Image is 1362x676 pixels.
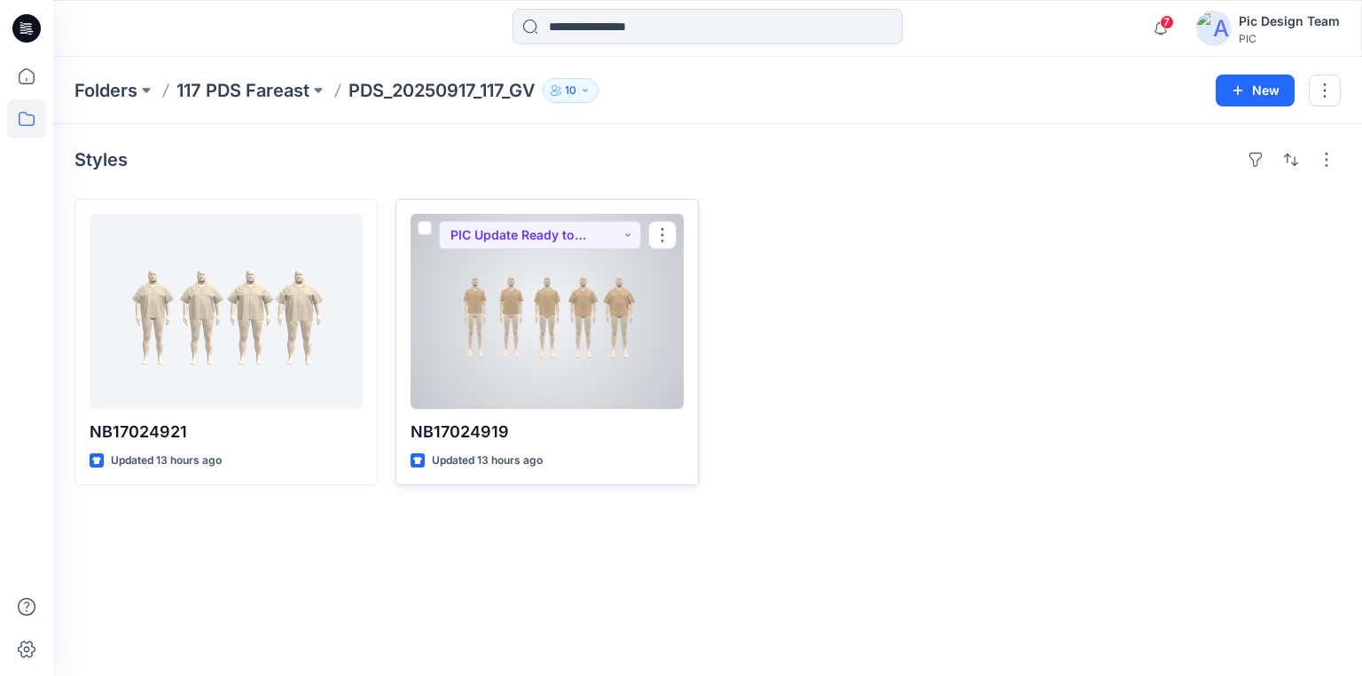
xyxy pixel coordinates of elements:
[74,78,137,103] a: Folders
[176,78,309,103] a: 117 PDS Fareast
[565,81,576,100] p: 10
[74,149,128,170] h4: Styles
[411,420,684,444] p: NB17024919
[1239,32,1340,45] div: PIC
[543,78,599,103] button: 10
[1196,11,1232,46] img: avatar
[1160,15,1174,29] span: 7
[111,452,222,470] p: Updated 13 hours ago
[90,420,363,444] p: NB17024921
[411,214,684,409] a: NB17024919
[1239,11,1340,32] div: Pic Design Team
[1216,75,1295,106] button: New
[90,214,363,409] a: NB17024921
[432,452,543,470] p: Updated 13 hours ago
[348,78,536,103] p: PDS_20250917_117_GV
